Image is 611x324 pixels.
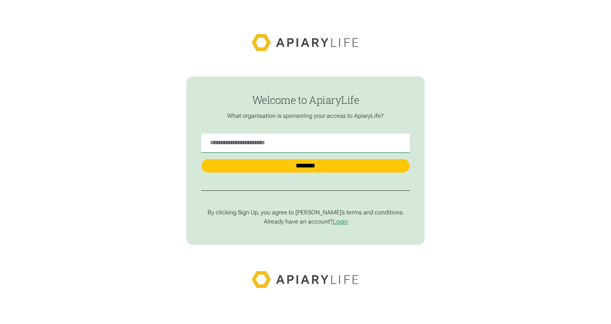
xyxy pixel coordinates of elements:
p: Already have an account? [201,218,410,225]
form: find-employer [186,76,425,244]
p: By clicking Sign Up, you agree to [PERSON_NAME]’s terms and conditions. [201,209,410,216]
a: Login [333,218,348,225]
p: What organisation is sponsoring your access to ApiaryLife? [201,112,410,120]
h1: Welcome to ApiaryLife [201,94,410,106]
